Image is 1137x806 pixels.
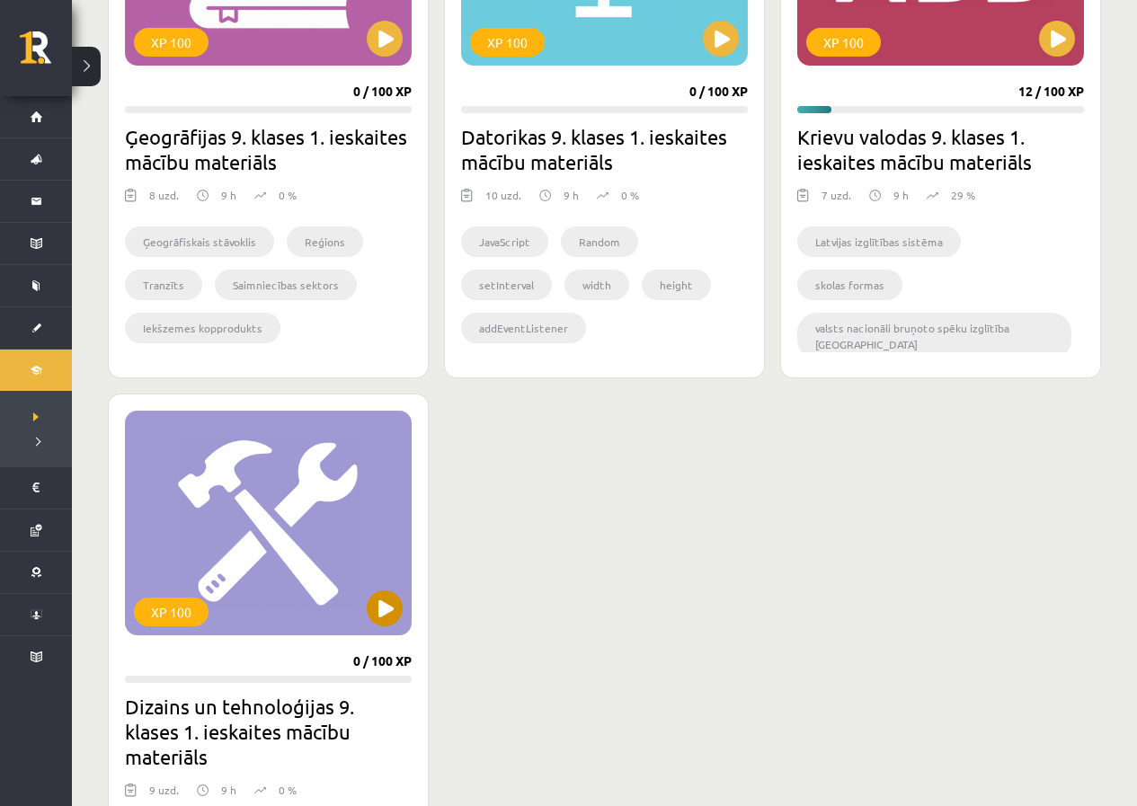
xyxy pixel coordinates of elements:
h2: Dizains un tehnoloģijas 9. klases 1. ieskaites mācību materiāls [125,694,412,769]
li: Random [561,226,638,257]
div: 8 uzd. [149,187,179,214]
p: 29 % [951,187,975,203]
h2: Ģeogrāfijas 9. klases 1. ieskaites mācību materiāls [125,124,412,174]
p: 9 h [893,187,909,203]
li: valsts nacionāli bruņoto spēku izglītība [GEOGRAPHIC_DATA] [797,313,1071,359]
li: setInterval [461,270,552,300]
p: 0 % [279,782,297,798]
p: 9 h [564,187,579,203]
h2: Datorikas 9. klases 1. ieskaites mācību materiāls [461,124,748,174]
li: Iekšzemes kopprodukts [125,313,280,343]
p: 9 h [221,782,236,798]
li: Reģions [287,226,363,257]
li: height [642,270,711,300]
li: JavaScript [461,226,548,257]
li: skolas formas [797,270,902,300]
a: Rīgas 1. Tālmācības vidusskola [20,31,72,76]
li: Tranzīts [125,270,202,300]
li: Saimniecības sektors [215,270,357,300]
li: addEventListener [461,313,586,343]
div: XP 100 [470,28,545,57]
div: 7 uzd. [822,187,851,214]
div: XP 100 [134,598,209,626]
div: XP 100 [806,28,881,57]
p: 0 % [621,187,639,203]
p: 0 % [279,187,297,203]
p: 9 h [221,187,236,203]
li: width [564,270,629,300]
h2: Krievu valodas 9. klases 1. ieskaites mācību materiāls [797,124,1084,174]
div: 10 uzd. [485,187,521,214]
div: XP 100 [134,28,209,57]
li: Latvijas izglītības sistēma [797,226,961,257]
li: Ģeogrāfiskais stāvoklis [125,226,274,257]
